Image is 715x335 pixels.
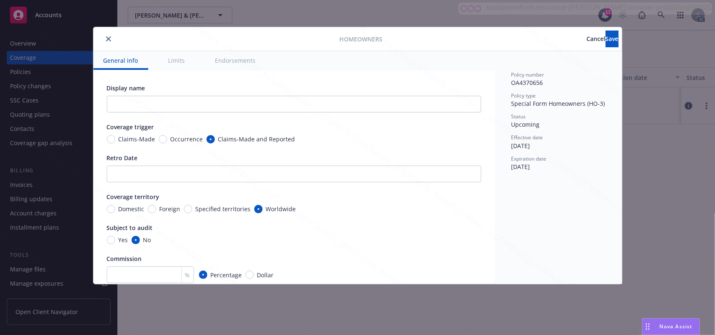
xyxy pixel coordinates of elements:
input: Claims-Made and Reported [206,135,215,143]
input: Percentage [199,271,207,279]
span: Policy type [511,92,536,99]
input: Claims-Made [107,135,115,143]
input: Worldwide [254,205,263,213]
button: Endorsements [205,51,266,70]
span: Percentage [211,271,242,279]
span: Cancel [587,35,606,43]
span: Subject to audit [107,224,153,232]
span: Worldwide [266,205,296,213]
span: [DATE] [511,163,530,171]
span: Retro Date [107,154,138,162]
span: Coverage territory [107,193,160,201]
span: Display name [107,84,145,92]
span: Specified territories [196,205,251,213]
span: OA4370656 [511,79,543,87]
input: Yes [107,236,115,244]
button: Cancel [587,31,606,47]
button: Save [606,31,619,47]
button: Limits [158,51,195,70]
span: Nova Assist [660,323,693,330]
span: % [185,271,190,279]
span: Occurrence [170,135,203,143]
span: Domestic [119,205,145,213]
span: Expiration date [511,155,547,162]
span: Special Form Homeowners (HO-3) [511,100,605,107]
input: Specified territories [184,205,192,213]
span: Effective date [511,134,543,141]
button: General info [93,51,148,70]
span: Save [606,35,619,43]
span: Claims-Made [119,135,155,143]
span: No [143,235,151,244]
input: Dollar [245,271,254,279]
input: No [132,236,140,244]
input: Occurrence [159,135,167,143]
span: Yes [119,235,128,244]
span: Homeowners [339,35,382,43]
span: Policy number [511,71,545,78]
span: Dollar [257,271,274,279]
span: Coverage trigger [107,123,154,131]
span: Claims-Made and Reported [218,135,295,143]
span: Upcoming [511,120,540,128]
div: Drag to move [643,319,653,335]
input: Foreign [148,205,156,213]
span: [DATE] [511,142,530,150]
button: Nova Assist [642,318,700,335]
span: Status [511,113,526,120]
span: Foreign [160,205,181,213]
input: Domestic [107,205,115,213]
button: close [103,34,114,44]
span: Commission [107,255,142,263]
